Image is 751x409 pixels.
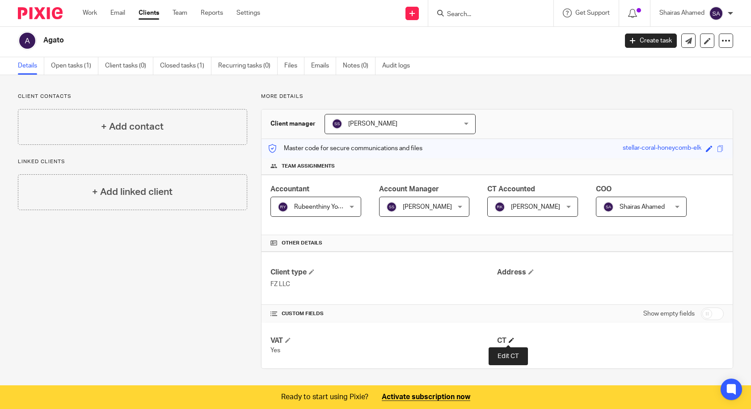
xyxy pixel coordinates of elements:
[92,185,173,199] h4: + Add linked client
[43,36,498,45] h2: Agato
[282,240,322,247] span: Other details
[382,57,417,75] a: Audit logs
[596,186,612,193] span: COO
[201,8,223,17] a: Reports
[575,10,610,16] span: Get Support
[294,204,356,210] span: Rubeenthiny Yokarasa
[278,202,288,212] img: svg%3E
[348,121,397,127] span: [PERSON_NAME]
[18,93,247,100] p: Client contacts
[270,119,316,128] h3: Client manager
[18,31,37,50] img: svg%3E
[494,202,505,212] img: svg%3E
[282,163,335,170] span: Team assignments
[218,57,278,75] a: Recurring tasks (0)
[487,186,535,193] span: CT Accounted
[386,202,397,212] img: svg%3E
[625,34,677,48] a: Create task
[497,336,724,346] h4: CT
[446,11,527,19] input: Search
[18,158,247,165] p: Linked clients
[497,268,724,277] h4: Address
[268,144,422,153] p: Master code for secure communications and files
[18,7,63,19] img: Pixie
[659,8,705,17] p: Shairas Ahamed
[343,57,375,75] a: Notes (0)
[18,57,44,75] a: Details
[160,57,211,75] a: Closed tasks (1)
[261,93,733,100] p: More details
[709,6,723,21] img: svg%3E
[403,204,452,210] span: [PERSON_NAME]
[620,204,665,210] span: Shairas Ahamed
[139,8,159,17] a: Clients
[270,336,497,346] h4: VAT
[311,57,336,75] a: Emails
[270,310,497,317] h4: CUSTOM FIELDS
[270,280,497,289] p: FZ LLC
[101,120,164,134] h4: + Add contact
[511,204,560,210] span: [PERSON_NAME]
[173,8,187,17] a: Team
[497,347,507,354] span: Yes
[105,57,153,75] a: Client tasks (0)
[236,8,260,17] a: Settings
[643,309,695,318] label: Show empty fields
[379,186,439,193] span: Account Manager
[284,57,304,75] a: Files
[270,186,309,193] span: Accountant
[270,268,497,277] h4: Client type
[603,202,614,212] img: svg%3E
[51,57,98,75] a: Open tasks (1)
[83,8,97,17] a: Work
[623,143,701,154] div: stellar-coral-honeycomb-elk
[332,118,342,129] img: svg%3E
[110,8,125,17] a: Email
[270,347,280,354] span: Yes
